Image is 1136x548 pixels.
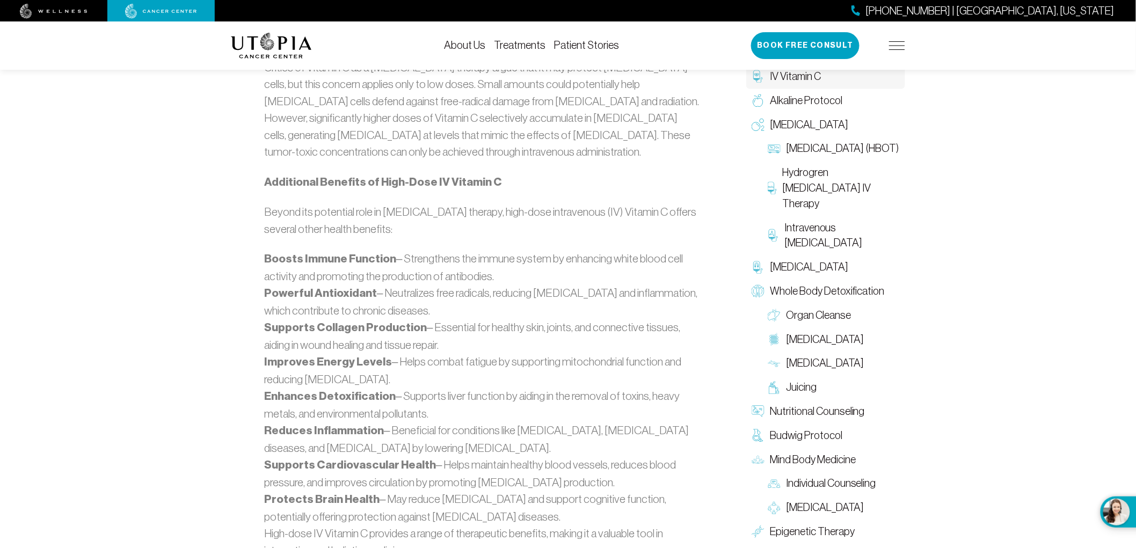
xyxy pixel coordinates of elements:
[752,429,764,442] img: Budwig Protocol
[770,69,821,84] span: IV Vitamin C
[752,118,764,131] img: Oxygen Therapy
[786,500,864,515] span: [MEDICAL_DATA]
[264,284,700,319] li: – Neutralizes free radicals, reducing [MEDICAL_DATA] and inflammation, which contribute to chroni...
[746,113,905,137] a: [MEDICAL_DATA]
[762,351,905,375] a: [MEDICAL_DATA]
[264,492,380,506] strong: Protects Brain Health
[768,181,777,194] img: Hydrogren Peroxide IV Therapy
[125,4,197,19] img: cancer center
[768,501,781,514] img: Group Therapy
[746,89,905,113] a: Alkaline Protocol
[786,355,864,371] span: [MEDICAL_DATA]
[264,491,700,525] li: – May reduce [MEDICAL_DATA] and support cognitive function, potentially offering protection again...
[770,93,842,108] span: Alkaline Protocol
[770,283,885,299] span: Whole Body Detoxification
[768,381,781,394] img: Juicing
[264,319,700,353] li: – Essential for healthy skin, joints, and connective tissues, aiding in wound healing and tissue ...
[786,332,864,347] span: [MEDICAL_DATA]
[786,308,851,323] span: Organ Cleanse
[264,250,700,284] li: – Strengthens the immune system by enhancing white blood cell activity and promoting the producti...
[752,405,764,418] img: Nutritional Counseling
[264,175,502,189] strong: Additional Benefits of High-Dose IV Vitamin C
[762,216,905,255] a: Intravenous [MEDICAL_DATA]
[762,471,905,495] a: Individual Counseling
[762,495,905,520] a: [MEDICAL_DATA]
[752,453,764,466] img: Mind Body Medicine
[264,389,396,403] strong: Enhances Detoxification
[866,3,1115,19] span: [PHONE_NUMBER] | [GEOGRAPHIC_DATA], [US_STATE]
[264,353,700,388] li: – Helps combat fatigue by supporting mitochondrial function and reducing [MEDICAL_DATA].
[746,279,905,303] a: Whole Body Detoxification
[264,388,700,422] li: – Supports liver function by aiding in the removal of toxins, heavy metals, and environmental pol...
[851,3,1115,19] a: [PHONE_NUMBER] | [GEOGRAPHIC_DATA], [US_STATE]
[762,327,905,352] a: [MEDICAL_DATA]
[768,309,781,322] img: Organ Cleanse
[762,160,905,215] a: Hydrogren [MEDICAL_DATA] IV Therapy
[786,379,817,395] span: Juicing
[768,333,781,346] img: Colon Therapy
[770,404,865,419] span: Nutritional Counseling
[264,422,700,456] li: – Beneficial for conditions like [MEDICAL_DATA], [MEDICAL_DATA] diseases, and [MEDICAL_DATA] by l...
[444,39,485,51] a: About Us
[770,117,848,133] span: [MEDICAL_DATA]
[752,70,764,83] img: IV Vitamin C
[768,229,779,242] img: Intravenous Ozone Therapy
[264,59,700,160] p: Critics of Vitamin C as a [MEDICAL_DATA] therapy argue that it may protect [MEDICAL_DATA] cells, ...
[762,303,905,327] a: Organ Cleanse
[264,252,396,266] strong: Boosts Immune Function
[746,64,905,89] a: IV Vitamin C
[746,448,905,472] a: Mind Body Medicine
[786,141,899,156] span: [MEDICAL_DATA] (HBOT)
[264,355,392,369] strong: Improves Energy Levels
[770,428,842,443] span: Budwig Protocol
[768,142,781,155] img: Hyperbaric Oxygen Therapy (HBOT)
[762,136,905,160] a: [MEDICAL_DATA] (HBOT)
[231,33,312,59] img: logo
[770,524,855,539] span: Epigenetic Therapy
[554,39,619,51] a: Patient Stories
[494,39,545,51] a: Treatments
[752,525,764,538] img: Epigenetic Therapy
[264,456,700,491] li: – Helps maintain healthy blood vessels, reduces blood pressure, and improves circulation by promo...
[751,32,860,59] button: Book Free Consult
[746,520,905,544] a: Epigenetic Therapy
[746,423,905,448] a: Budwig Protocol
[762,375,905,399] a: Juicing
[746,399,905,423] a: Nutritional Counseling
[264,286,377,300] strong: Powerful Antioxidant
[768,357,781,370] img: Lymphatic Massage
[752,94,764,107] img: Alkaline Protocol
[20,4,88,19] img: wellness
[264,203,700,237] p: Beyond its potential role in [MEDICAL_DATA] therapy, high-dose intravenous (IV) Vitamin C offers ...
[264,458,436,472] strong: Supports Cardiovascular Health
[786,476,876,491] span: Individual Counseling
[752,261,764,274] img: Chelation Therapy
[770,452,856,467] span: Mind Body Medicine
[782,165,900,211] span: Hydrogren [MEDICAL_DATA] IV Therapy
[752,284,764,297] img: Whole Body Detoxification
[264,320,427,334] strong: Supports Collagen Production
[746,255,905,279] a: [MEDICAL_DATA]
[889,41,905,50] img: icon-hamburger
[784,220,900,251] span: Intravenous [MEDICAL_DATA]
[264,423,384,437] strong: Reduces Inflammation
[768,477,781,490] img: Individual Counseling
[770,259,848,275] span: [MEDICAL_DATA]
